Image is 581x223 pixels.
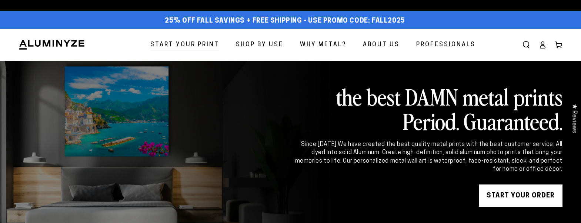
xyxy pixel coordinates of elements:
[165,17,405,25] span: 25% off FALL Savings + Free Shipping - Use Promo Code: FALL2025
[518,37,534,53] summary: Search our site
[300,40,346,50] span: Why Metal?
[416,40,475,50] span: Professionals
[357,35,405,55] a: About Us
[567,98,581,139] div: Click to open Judge.me floating reviews tab
[294,35,352,55] a: Why Metal?
[363,40,400,50] span: About Us
[294,84,562,133] h2: the best DAMN metal prints Period. Guaranteed.
[236,40,283,50] span: Shop By Use
[411,35,481,55] a: Professionals
[230,35,289,55] a: Shop By Use
[294,140,562,174] div: Since [DATE] We have created the best quality metal prints with the best customer service. All dy...
[150,40,219,50] span: Start Your Print
[479,184,562,207] a: START YOUR Order
[145,35,225,55] a: Start Your Print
